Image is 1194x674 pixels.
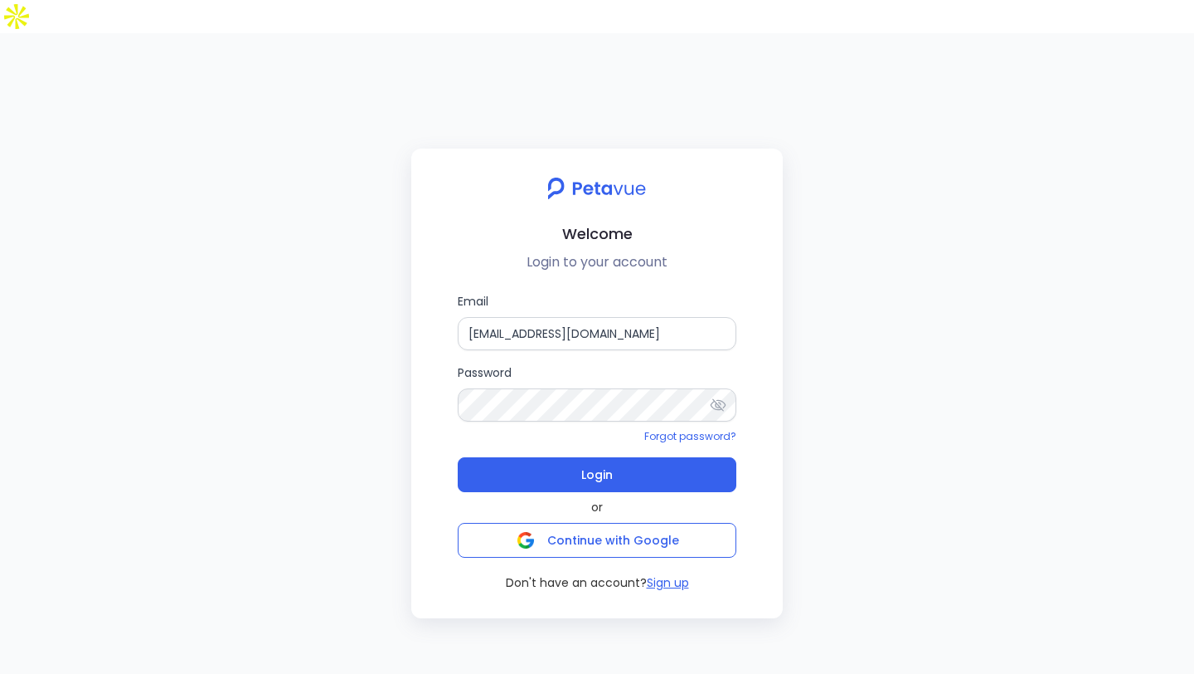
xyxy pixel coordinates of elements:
[547,532,679,549] span: Continue with Google
[458,292,736,350] label: Email
[425,222,769,246] h2: Welcome
[644,429,736,443] a: Forgot password?
[536,168,657,208] img: petavue logo
[458,317,736,350] input: Email
[458,364,736,422] label: Password
[425,252,769,272] p: Login to your account
[458,523,736,558] button: Continue with Google
[458,388,736,422] input: Password
[647,574,689,592] button: Sign up
[581,463,613,486] span: Login
[458,457,736,492] button: Login
[591,499,603,516] span: or
[506,574,647,592] span: Don't have an account?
